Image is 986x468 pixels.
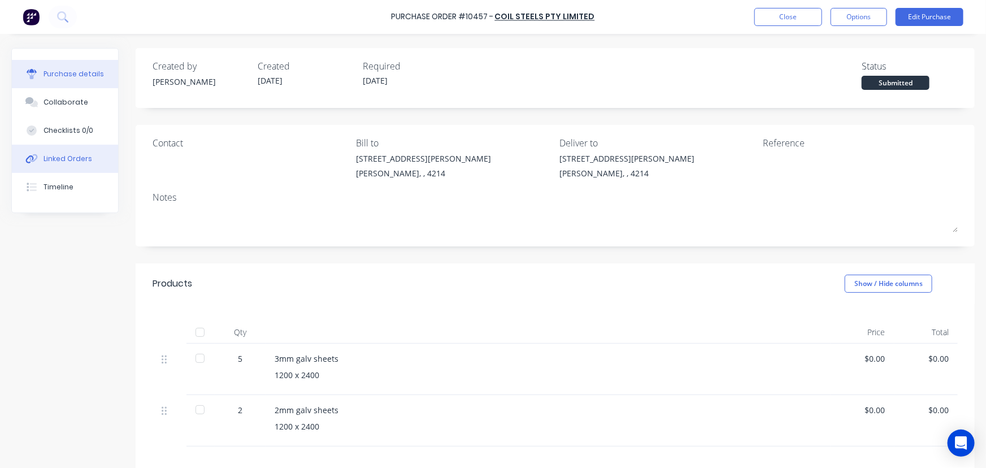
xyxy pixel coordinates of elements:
[153,190,958,204] div: Notes
[948,430,975,457] div: Open Intercom Messenger
[44,97,88,107] div: Collaborate
[559,167,694,179] div: [PERSON_NAME], , 4214
[896,8,963,26] button: Edit Purchase
[153,277,192,291] div: Products
[153,76,249,88] div: [PERSON_NAME]
[840,353,885,365] div: $0.00
[559,153,694,164] div: [STREET_ADDRESS][PERSON_NAME]
[12,116,118,145] button: Checklists 0/0
[44,182,73,192] div: Timeline
[904,353,949,365] div: $0.00
[275,404,822,416] div: 2mm galv sheets
[153,136,348,150] div: Contact
[44,69,104,79] div: Purchase details
[363,59,459,73] div: Required
[12,60,118,88] button: Purchase details
[23,8,40,25] img: Factory
[356,167,491,179] div: [PERSON_NAME], , 4214
[356,153,491,164] div: [STREET_ADDRESS][PERSON_NAME]
[754,8,822,26] button: Close
[12,173,118,201] button: Timeline
[215,321,266,344] div: Qty
[894,321,958,344] div: Total
[44,125,93,136] div: Checklists 0/0
[224,353,257,365] div: 5
[392,11,494,23] div: Purchase Order #10457 -
[840,404,885,416] div: $0.00
[495,11,595,23] a: Coil Steels Pty Limited
[224,404,257,416] div: 2
[904,404,949,416] div: $0.00
[44,154,92,164] div: Linked Orders
[12,145,118,173] button: Linked Orders
[862,59,958,73] div: Status
[862,76,929,90] div: Submitted
[275,421,822,432] div: 1200 x 2400
[275,353,822,365] div: 3mm galv sheets
[275,369,822,381] div: 1200 x 2400
[258,59,354,73] div: Created
[831,8,887,26] button: Options
[845,275,932,293] button: Show / Hide columns
[559,136,754,150] div: Deliver to
[763,136,958,150] div: Reference
[153,59,249,73] div: Created by
[356,136,551,150] div: Bill to
[831,321,894,344] div: Price
[12,88,118,116] button: Collaborate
